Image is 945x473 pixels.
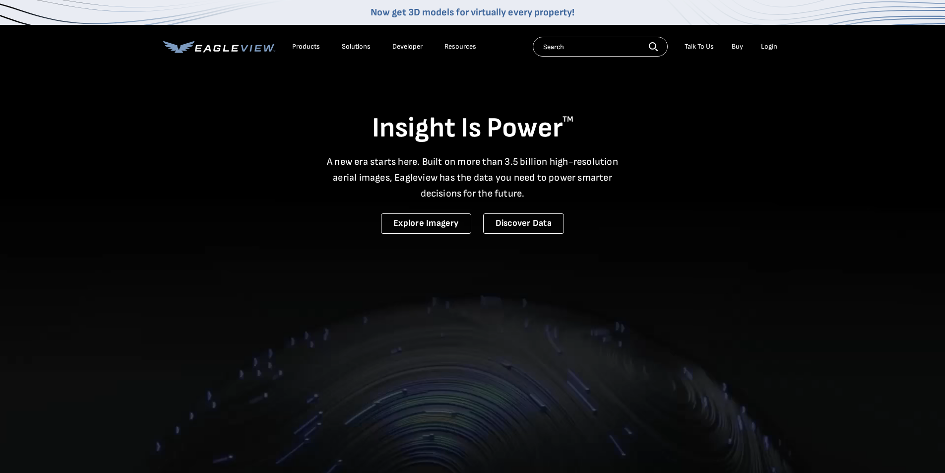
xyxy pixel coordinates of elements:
[321,154,625,202] p: A new era starts here. Built on more than 3.5 billion high-resolution aerial images, Eagleview ha...
[732,42,743,51] a: Buy
[163,111,782,146] h1: Insight Is Power
[342,42,371,51] div: Solutions
[483,213,564,234] a: Discover Data
[533,37,668,57] input: Search
[371,6,574,18] a: Now get 3D models for virtually every property!
[444,42,476,51] div: Resources
[392,42,423,51] a: Developer
[761,42,777,51] div: Login
[685,42,714,51] div: Talk To Us
[563,115,573,124] sup: TM
[381,213,471,234] a: Explore Imagery
[292,42,320,51] div: Products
